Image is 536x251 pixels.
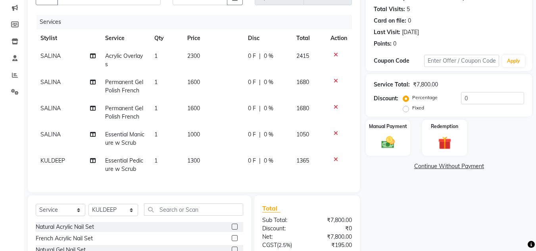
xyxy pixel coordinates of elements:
input: Search or Scan [144,203,243,216]
th: Price [183,29,243,47]
div: ₹195.00 [307,241,358,249]
span: 0 F [248,52,256,60]
span: 1680 [296,79,309,86]
img: _gift.svg [434,135,455,151]
span: 1 [154,157,158,164]
span: SALINA [40,79,61,86]
div: ₹0 [307,224,358,233]
span: Essential Pedicure w Scrub [105,157,143,172]
span: CGST [262,241,277,249]
span: 0 % [264,78,273,86]
label: Manual Payment [369,123,407,130]
span: 0 F [248,130,256,139]
div: ₹7,800.00 [413,80,438,89]
span: 2.5% [279,242,290,248]
span: Total [262,204,280,213]
div: Card on file: [374,17,406,25]
span: | [259,130,261,139]
img: _cash.svg [377,135,399,150]
span: 0 % [264,104,273,113]
label: Percentage [412,94,438,101]
span: KULDEEP [40,157,65,164]
span: 1000 [187,131,200,138]
th: Disc [243,29,292,47]
div: Total Visits: [374,5,405,13]
div: Coupon Code [374,57,424,65]
div: Points: [374,40,392,48]
div: French Acrylic Nail Set [36,234,93,243]
span: 1680 [296,105,309,112]
div: 0 [393,40,396,48]
span: 1 [154,131,158,138]
div: Natural Acrylic Nail Set [36,223,94,231]
div: ₹7,800.00 [307,233,358,241]
div: ₹7,800.00 [307,216,358,224]
span: 0 F [248,157,256,165]
span: 1 [154,105,158,112]
span: SALINA [40,131,61,138]
label: Fixed [412,104,424,111]
th: Stylist [36,29,100,47]
div: Last Visit: [374,28,400,36]
span: | [259,104,261,113]
span: 2300 [187,52,200,59]
span: SALINA [40,52,61,59]
th: Total [292,29,326,47]
span: 0 F [248,104,256,113]
th: Service [100,29,150,47]
div: [DATE] [402,28,419,36]
input: Enter Offer / Coupon Code [424,55,499,67]
div: Services [37,15,358,29]
span: | [259,157,261,165]
a: Continue Without Payment [367,162,530,171]
button: Apply [502,55,525,67]
span: 2415 [296,52,309,59]
span: SALINA [40,105,61,112]
th: Qty [150,29,183,47]
span: Acrylic Overlays [105,52,143,68]
span: 1 [154,52,158,59]
span: 0 % [264,130,273,139]
span: 0 % [264,52,273,60]
span: 0 % [264,157,273,165]
span: 1050 [296,131,309,138]
span: 1300 [187,157,200,164]
span: 1600 [187,105,200,112]
span: 1 [154,79,158,86]
th: Action [326,29,352,47]
label: Redemption [431,123,458,130]
span: 1600 [187,79,200,86]
span: 1365 [296,157,309,164]
div: Discount: [374,94,398,103]
span: 0 F [248,78,256,86]
span: | [259,78,261,86]
span: Permanent Gel Polish French [105,79,143,94]
div: Net: [256,233,307,241]
div: Service Total: [374,80,410,89]
span: Essential Manicure w Scrub [105,131,144,146]
span: | [259,52,261,60]
div: 0 [408,17,411,25]
div: ( ) [256,241,307,249]
div: Sub Total: [256,216,307,224]
span: Permanent Gel Polish French [105,105,143,120]
div: 5 [407,5,410,13]
div: Discount: [256,224,307,233]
